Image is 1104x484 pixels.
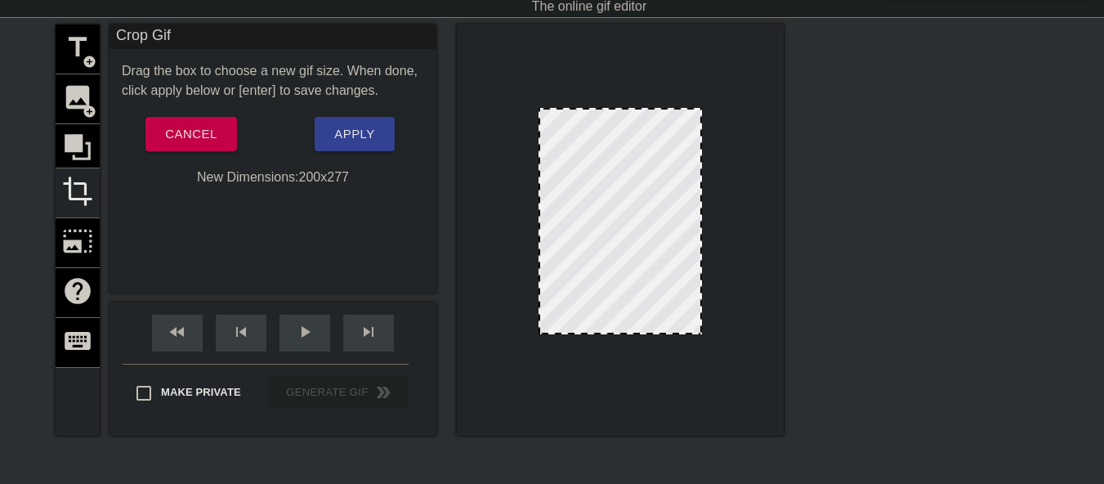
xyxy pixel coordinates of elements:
span: play_arrow [295,322,315,342]
span: Apply [334,123,374,145]
span: crop [62,176,93,207]
span: skip_next [359,322,378,342]
button: Apply [315,117,394,151]
span: fast_rewind [168,322,187,342]
div: Crop Gif [110,25,436,49]
div: New Dimensions: 200 x 277 [110,168,436,187]
span: Make Private [161,384,241,401]
button: Cancel [145,117,236,151]
div: Drag the box to choose a new gif size. When done, click apply below or [enter] to save changes. [110,61,436,101]
span: Cancel [165,123,217,145]
span: skip_previous [231,322,251,342]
